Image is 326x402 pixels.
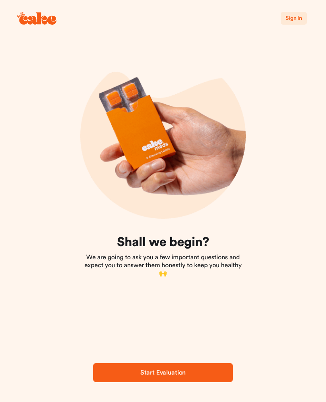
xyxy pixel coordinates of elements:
img: onboarding-img03.png [80,53,246,219]
span: Sign In [285,16,302,21]
h1: Shall we begin? [82,235,244,251]
button: Sign In [281,12,307,25]
div: We are going to ask you a few important questions and expect you to answer them honestly to keep ... [82,235,244,278]
button: Start Evaluation [93,363,233,382]
span: Start Evaluation [140,369,186,376]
